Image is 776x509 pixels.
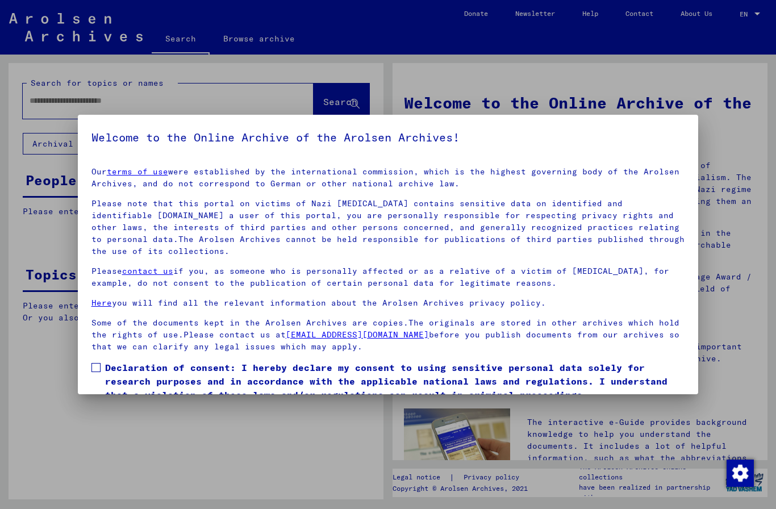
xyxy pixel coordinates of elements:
[91,298,112,308] a: Here
[91,198,685,257] p: Please note that this portal on victims of Nazi [MEDICAL_DATA] contains sensitive data on identif...
[105,361,685,402] span: Declaration of consent: I hereby declare my consent to using sensitive personal data solely for r...
[91,128,685,147] h5: Welcome to the Online Archive of the Arolsen Archives!
[727,460,754,487] img: Change consent
[286,329,429,340] a: [EMAIL_ADDRESS][DOMAIN_NAME]
[122,266,173,276] a: contact us
[91,317,685,353] p: Some of the documents kept in the Arolsen Archives are copies.The originals are stored in other a...
[726,459,753,486] div: Change consent
[107,166,168,177] a: terms of use
[91,297,685,309] p: you will find all the relevant information about the Arolsen Archives privacy policy.
[91,265,685,289] p: Please if you, as someone who is personally affected or as a relative of a victim of [MEDICAL_DAT...
[91,166,685,190] p: Our were established by the international commission, which is the highest governing body of the ...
